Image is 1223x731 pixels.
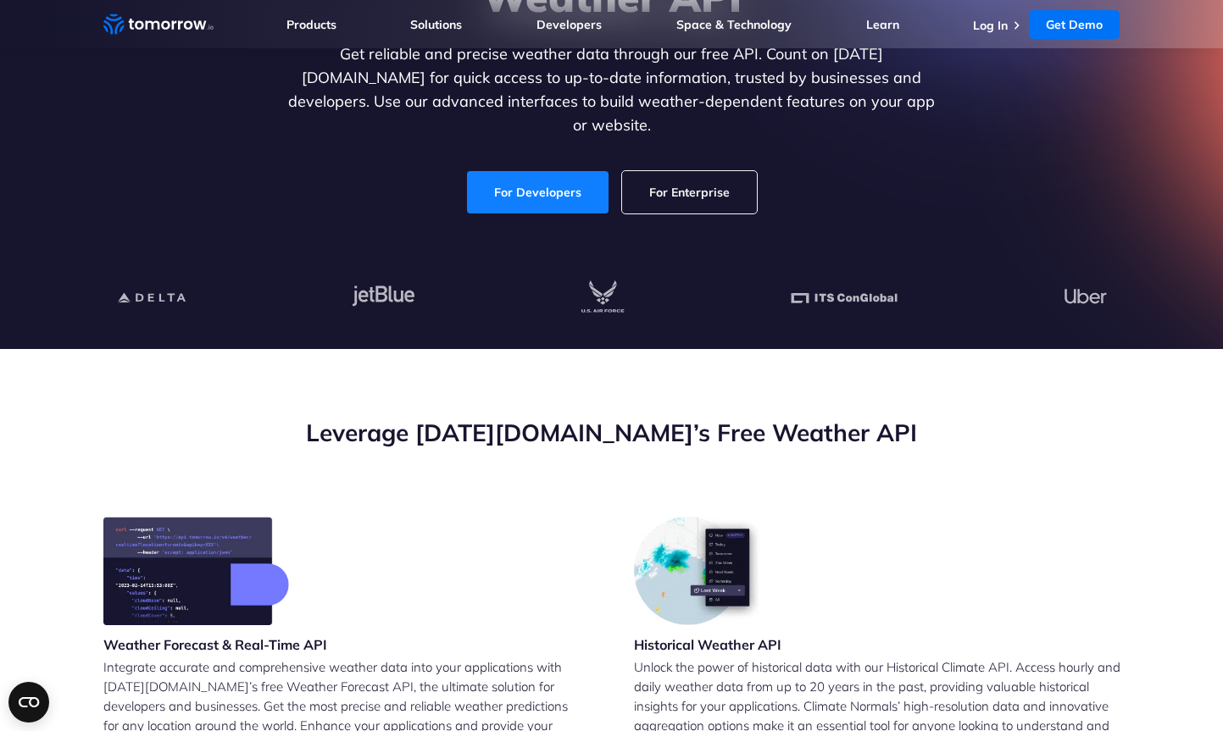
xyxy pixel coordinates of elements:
[467,171,609,213] a: For Developers
[622,171,757,213] a: For Enterprise
[410,17,462,32] a: Solutions
[676,17,792,32] a: Space & Technology
[103,12,214,37] a: Home link
[103,417,1120,449] h2: Leverage [DATE][DOMAIN_NAME]’s Free Weather API
[1029,10,1120,39] a: Get Demo
[536,17,602,32] a: Developers
[634,635,781,654] h3: Historical Weather API
[973,18,1008,33] a: Log In
[285,42,939,137] p: Get reliable and precise weather data through our free API. Count on [DATE][DOMAIN_NAME] for quic...
[8,682,49,723] button: Open CMP widget
[286,17,336,32] a: Products
[866,17,899,32] a: Learn
[103,635,327,654] h3: Weather Forecast & Real-Time API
